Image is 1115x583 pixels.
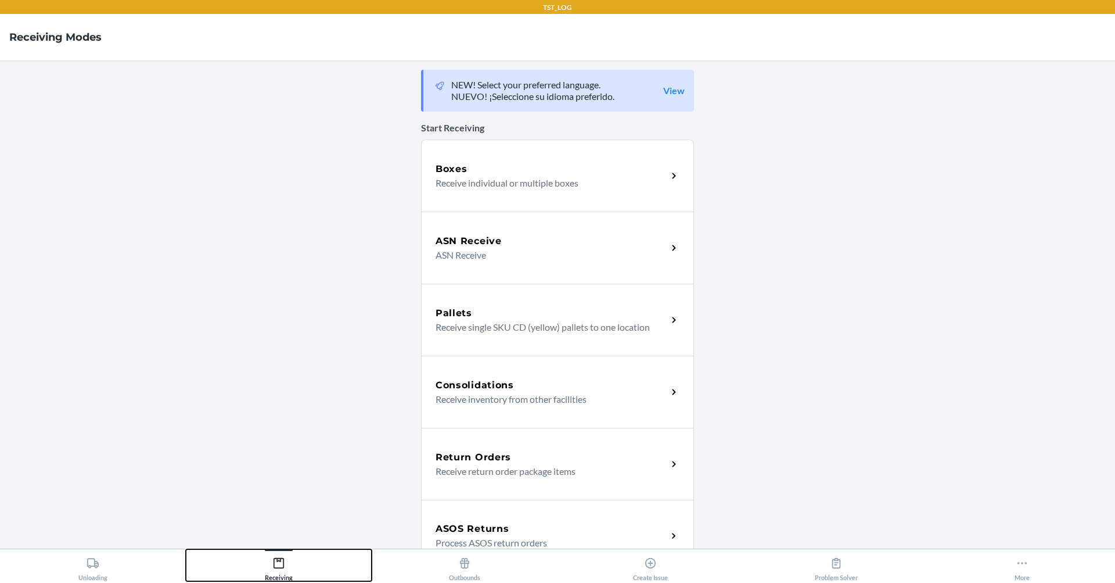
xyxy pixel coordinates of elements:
[78,552,107,581] div: Unloading
[436,522,509,536] h5: ASOS Returns
[1015,552,1030,581] div: More
[743,549,929,581] button: Problem Solver
[421,428,694,500] a: Return OrdersReceive return order package items
[451,79,614,91] p: NEW! Select your preferred language.
[663,85,685,96] a: View
[421,356,694,428] a: ConsolidationsReceive inventory from other facilities
[436,536,658,550] p: Process ASOS return orders
[372,549,557,581] button: Outbounds
[186,549,372,581] button: Receiving
[436,162,467,176] h5: Boxes
[929,549,1115,581] button: More
[9,30,102,45] h4: Receiving Modes
[436,392,658,406] p: Receive inventory from other facilities
[436,464,658,478] p: Receive return order package items
[449,552,480,581] div: Outbounds
[421,500,694,572] a: ASOS ReturnsProcess ASOS return orders
[633,552,668,581] div: Create Issue
[543,2,572,13] p: TST_LOG
[421,121,694,135] p: Start Receiving
[436,320,658,334] p: Receive single SKU CD (yellow) pallets to one location
[436,306,472,320] h5: Pallets
[557,549,743,581] button: Create Issue
[421,212,694,284] a: ASN ReceiveASN Receive
[265,552,293,581] div: Receiving
[436,450,511,464] h5: Return Orders
[421,140,694,212] a: BoxesReceive individual or multiple boxes
[451,91,614,102] p: NUEVO! ¡Seleccione su idioma preferido.
[436,378,514,392] h5: Consolidations
[436,234,502,248] h5: ASN Receive
[815,552,858,581] div: Problem Solver
[436,176,658,190] p: Receive individual or multiple boxes
[421,284,694,356] a: PalletsReceive single SKU CD (yellow) pallets to one location
[436,248,658,262] p: ASN Receive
